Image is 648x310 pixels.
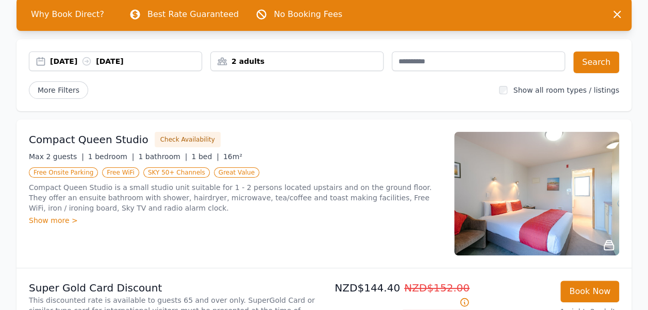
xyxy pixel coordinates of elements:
span: SKY 50+ Channels [143,167,210,178]
div: Show more > [29,215,442,226]
p: NZD$144.40 [328,281,470,309]
span: 1 bathroom | [138,152,187,161]
span: Free WiFi [102,167,139,178]
span: 1 bed | [191,152,219,161]
p: Super Gold Card Discount [29,281,320,295]
span: 1 bedroom | [88,152,135,161]
span: NZD$152.00 [404,282,470,294]
div: [DATE] [DATE] [50,56,202,66]
button: Book Now [560,281,619,302]
span: Free Onsite Parking [29,167,98,178]
h3: Compact Queen Studio [29,132,148,147]
span: Why Book Direct? [23,4,112,25]
span: More Filters [29,81,88,99]
button: Search [573,51,619,73]
p: Compact Queen Studio is a small studio unit suitable for 1 - 2 persons located upstairs and on th... [29,182,442,213]
p: No Booking Fees [274,8,342,21]
span: Great Value [214,167,259,178]
div: 2 adults [211,56,383,66]
p: Best Rate Guaranteed [147,8,239,21]
label: Show all room types / listings [513,86,619,94]
span: Max 2 guests | [29,152,84,161]
span: 16m² [223,152,242,161]
button: Check Availability [155,132,221,147]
